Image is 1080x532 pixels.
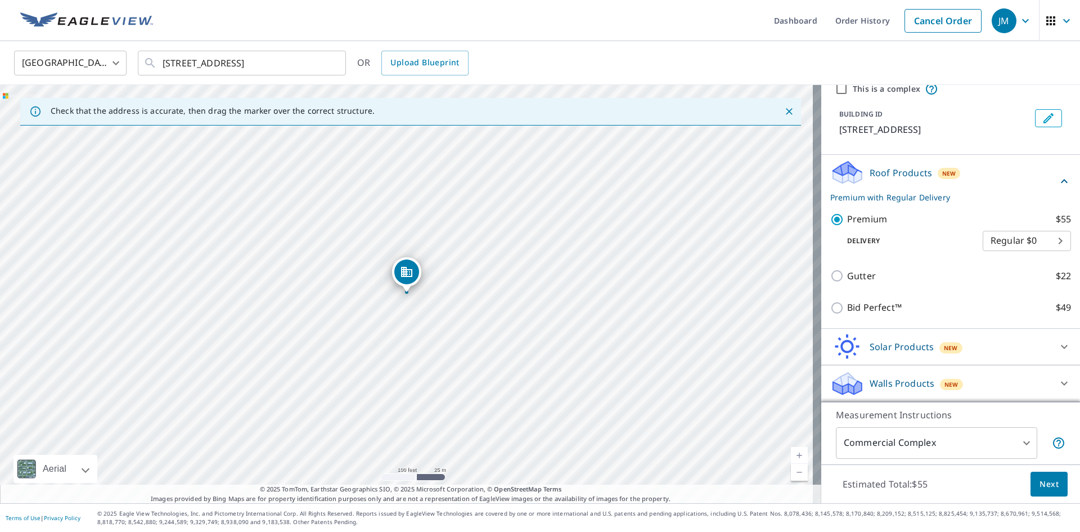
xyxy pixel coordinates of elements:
p: Premium with Regular Delivery [830,191,1057,203]
span: New [944,343,958,352]
div: Aerial [13,455,97,483]
a: Privacy Policy [44,514,80,522]
a: Cancel Order [904,9,982,33]
p: $22 [1056,269,1071,283]
button: Close [782,104,796,119]
div: Regular $0 [983,225,1071,257]
span: Each building may require a separate measurement report; if so, your account will be billed per r... [1052,436,1065,450]
button: Next [1030,472,1068,497]
a: Terms of Use [6,514,40,522]
div: Commercial Complex [836,427,1037,459]
span: Next [1039,477,1059,491]
p: Walls Products [870,377,934,390]
div: JM [992,8,1016,33]
p: Bid Perfect™ [847,301,902,315]
div: Aerial [39,455,70,483]
div: Walls ProductsNew [830,370,1071,397]
p: Solar Products [870,340,934,354]
a: Current Level 18, Zoom Out [791,464,808,481]
div: Dropped pin, building 1, Commercial property, 1220 N Signal Butte Rd Mesa, AZ 85207 [392,257,421,292]
span: New [942,169,956,178]
a: OpenStreetMap [494,485,541,493]
a: Terms [543,485,562,493]
p: Delivery [830,236,983,246]
a: Current Level 18, Zoom In [791,447,808,464]
p: Measurement Instructions [836,408,1065,422]
div: Solar ProductsNew [830,333,1071,360]
p: $55 [1056,212,1071,226]
p: [STREET_ADDRESS] [839,123,1030,136]
p: Check that the address is accurate, then drag the marker over the correct structure. [51,106,375,116]
p: Premium [847,212,887,226]
p: $49 [1056,301,1071,315]
p: Roof Products [870,166,932,180]
span: © 2025 TomTom, Earthstar Geographics SIO, © 2025 Microsoft Corporation, © [260,485,562,494]
div: OR [357,51,469,75]
span: Upload Blueprint [390,56,459,70]
p: Gutter [847,269,876,283]
p: © 2025 Eagle View Technologies, Inc. and Pictometry International Corp. All Rights Reserved. Repo... [97,509,1074,526]
div: Roof ProductsNewPremium with Regular Delivery [830,159,1071,203]
span: New [944,380,958,389]
p: | [6,515,80,521]
label: This is a complex [853,83,920,95]
a: Upload Blueprint [381,51,468,75]
p: Estimated Total: $55 [834,472,937,497]
button: Edit building 1 [1035,109,1062,127]
p: BUILDING ID [839,109,883,119]
div: [GEOGRAPHIC_DATA] [14,47,127,79]
input: Search by address or latitude-longitude [163,47,323,79]
img: EV Logo [20,12,153,29]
